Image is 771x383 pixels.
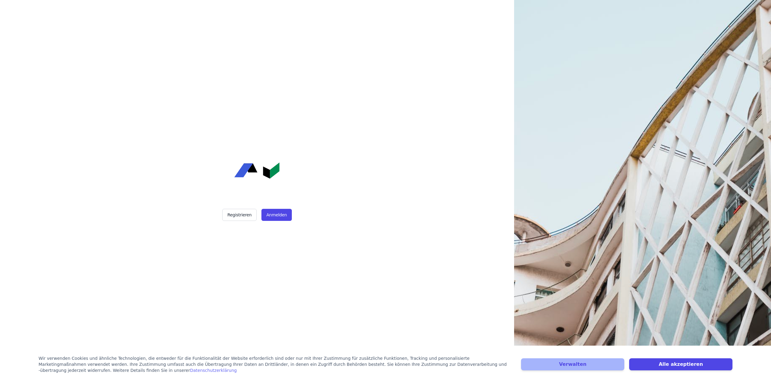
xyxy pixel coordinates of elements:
[190,368,237,373] a: Datenschutzerklärung
[521,358,624,370] button: Verwalten
[222,209,257,221] button: Registrieren
[234,162,279,179] img: Concular
[261,209,292,221] button: Anmelden
[629,358,732,370] button: Alle akzeptieren
[39,355,514,373] div: Wir verwenden Cookies und ähnliche Technologien, die entweder für die Funktionalität der Website ...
